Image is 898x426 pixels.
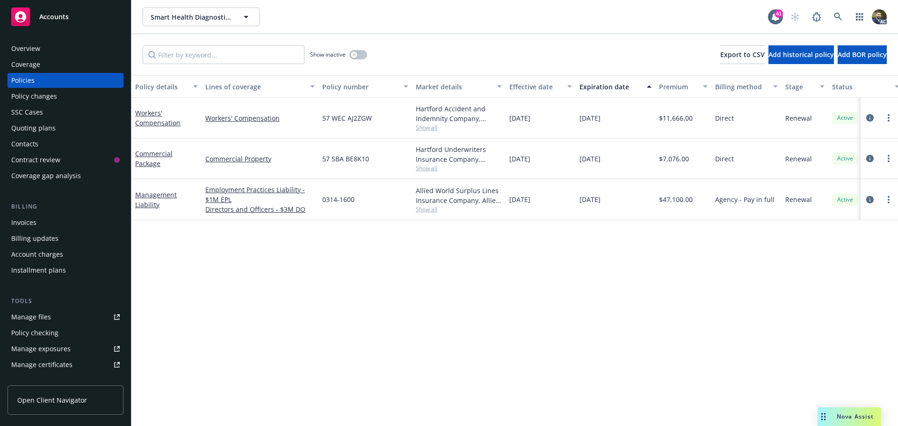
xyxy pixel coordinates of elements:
a: Policy checking [7,325,123,340]
a: Installment plans [7,263,123,278]
a: Commercial Property [205,154,315,164]
span: Renewal [785,154,812,164]
span: Show all [416,164,502,172]
div: Policies [11,73,35,88]
a: Employment Practices Liability - $1M EPL [205,185,315,204]
span: Direct [715,113,734,123]
a: circleInformation [864,112,876,123]
a: Directors and Officers - $3M DO [205,204,315,214]
a: Switch app [850,7,869,26]
a: SSC Cases [7,105,123,120]
a: Management Liability [135,190,177,209]
a: circleInformation [864,153,876,164]
div: Account charges [11,247,63,262]
span: $47,100.00 [659,195,693,204]
div: Quoting plans [11,121,56,136]
a: Manage claims [7,373,123,388]
span: 57 WEC AJ2ZGW [322,113,372,123]
button: Export to CSV [720,45,765,64]
span: Renewal [785,113,812,123]
button: Policy number [319,75,412,98]
a: Report a Bug [807,7,826,26]
div: Drag to move [818,407,829,426]
div: Coverage gap analysis [11,168,81,183]
span: Active [836,195,855,204]
div: Manage certificates [11,357,72,372]
div: Contract review [11,152,60,167]
div: Overview [11,41,40,56]
a: more [883,153,894,164]
span: Show all [416,123,502,131]
a: Billing updates [7,231,123,246]
span: $7,076.00 [659,154,689,164]
div: Market details [416,82,492,92]
span: Show all [416,205,502,213]
button: Smart Health Diagnostics Company [143,7,260,26]
button: Market details [412,75,506,98]
div: SSC Cases [11,105,43,120]
a: Overview [7,41,123,56]
a: Account charges [7,247,123,262]
div: Stage [785,82,814,92]
a: Quoting plans [7,121,123,136]
div: Billing method [715,82,768,92]
div: Billing updates [11,231,58,246]
div: Contacts [11,137,38,152]
span: [DATE] [509,113,530,123]
a: Accounts [7,4,123,30]
div: Policy changes [11,89,57,104]
span: Nova Assist [837,412,874,420]
a: more [883,112,894,123]
div: Expiration date [579,82,641,92]
div: Effective date [509,82,562,92]
a: Contacts [7,137,123,152]
span: Active [836,154,855,163]
a: Workers' Compensation [205,113,315,123]
span: 0314-1600 [322,195,355,204]
span: [DATE] [579,113,601,123]
span: Show inactive [310,51,346,58]
span: $11,666.00 [659,113,693,123]
button: Add BOR policy [838,45,887,64]
div: Tools [7,296,123,306]
button: Nova Assist [818,407,881,426]
div: 41 [775,9,783,18]
span: Renewal [785,195,812,204]
a: Contract review [7,152,123,167]
div: Policy number [322,82,398,92]
button: Billing method [711,75,782,98]
span: Direct [715,154,734,164]
span: Accounts [39,13,69,21]
span: [DATE] [579,154,601,164]
a: Commercial Package [135,149,173,168]
button: Expiration date [576,75,655,98]
div: Invoices [11,215,36,230]
a: Invoices [7,215,123,230]
img: photo [872,9,887,24]
div: Coverage [11,57,40,72]
div: Manage claims [11,373,58,388]
div: Hartford Underwriters Insurance Company, Hartford Insurance Group [416,144,502,164]
span: [DATE] [509,195,530,204]
a: more [883,194,894,205]
span: [DATE] [579,195,601,204]
span: Smart Health Diagnostics Company [151,12,232,22]
div: Status [832,82,889,92]
div: Policy details [135,82,188,92]
div: Premium [659,82,697,92]
input: Filter by keyword... [143,45,304,64]
span: [DATE] [509,154,530,164]
div: Manage exposures [11,341,71,356]
div: Installment plans [11,263,66,278]
button: Premium [655,75,711,98]
div: Manage files [11,310,51,325]
div: Billing [7,202,123,211]
button: Stage [782,75,828,98]
span: Agency - Pay in full [715,195,775,204]
button: Lines of coverage [202,75,319,98]
span: Export to CSV [720,50,765,59]
a: Manage exposures [7,341,123,356]
span: Add BOR policy [838,50,887,59]
a: Coverage gap analysis [7,168,123,183]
